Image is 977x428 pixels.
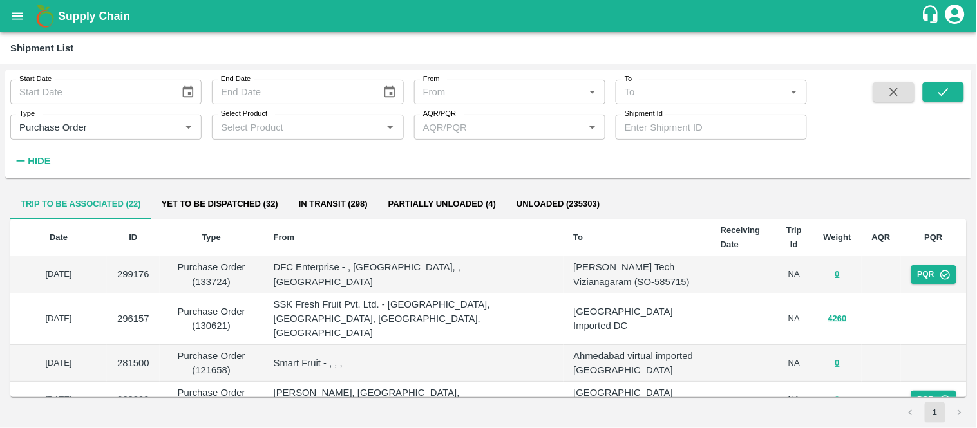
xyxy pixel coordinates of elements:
[10,189,151,219] button: Trip to be associated (22)
[625,74,632,84] label: To
[786,84,802,100] button: Open
[574,232,583,242] b: To
[176,80,200,104] button: Choose date
[786,225,802,249] b: Trip Id
[28,156,50,166] strong: Hide
[574,304,701,333] p: [GEOGRAPHIC_DATA] Imported DC
[221,109,267,119] label: Select Product
[117,393,149,407] p: 262399
[289,189,378,219] button: In transit (298)
[584,84,601,100] button: Open
[274,386,553,414] p: [PERSON_NAME], [GEOGRAPHIC_DATA], [GEOGRAPHIC_DATA], [GEOGRAPHIC_DATA]
[58,10,130,23] b: Supply Chain
[221,74,251,84] label: End Date
[117,356,149,370] p: 281500
[10,382,107,419] td: [DATE]
[911,391,956,409] button: PQR
[925,232,943,242] b: PQR
[170,304,253,333] p: Purchase Order (130621)
[3,1,32,31] button: open drawer
[625,109,663,119] label: Shipment Id
[616,115,807,139] input: Enter Shipment ID
[19,109,35,119] label: Type
[32,3,58,29] img: logo
[129,232,137,242] b: ID
[775,382,813,419] td: NA
[835,356,840,371] button: 0
[382,118,399,135] button: Open
[151,189,289,219] button: Yet to be dispatched (32)
[274,232,295,242] b: From
[418,84,580,100] input: From
[10,40,73,57] div: Shipment List
[574,386,701,414] p: [GEOGRAPHIC_DATA] [GEOGRAPHIC_DATA]
[775,256,813,293] td: NA
[170,349,253,378] p: Purchase Order (121658)
[911,265,956,284] button: PQR
[19,74,52,84] label: Start Date
[274,260,553,289] p: DFC Enterprise - , [GEOGRAPHIC_DATA], , [GEOGRAPHIC_DATA]
[828,312,847,326] button: 4260
[274,356,553,370] p: Smart Fruit - , , ,
[378,189,506,219] button: Partially Unloaded (4)
[180,118,197,135] button: Open
[925,402,945,423] button: page 1
[216,118,378,135] input: Select Product
[775,293,813,345] td: NA
[212,80,372,104] input: End Date
[721,225,760,249] b: Receiving Date
[824,232,851,242] b: Weight
[574,349,701,378] p: Ahmedabad virtual imported [GEOGRAPHIC_DATA]
[898,402,972,423] nav: pagination navigation
[202,232,220,242] b: Type
[620,84,782,100] input: To
[10,80,171,104] input: Start Date
[835,393,840,407] button: 0
[418,118,580,135] input: AQR/PQR
[921,5,944,28] div: customer-support
[170,386,253,414] p: Purchase Order (110391)
[274,297,553,340] p: SSK Fresh Fruit Pvt. Ltd. - [GEOGRAPHIC_DATA], [GEOGRAPHIC_DATA], [GEOGRAPHIC_DATA], [GEOGRAPHIC_...
[117,312,149,326] p: 296157
[10,150,54,172] button: Hide
[58,7,921,25] a: Supply Chain
[423,109,456,119] label: AQR/PQR
[10,256,107,293] td: [DATE]
[10,345,107,382] td: [DATE]
[170,260,253,289] p: Purchase Order (133724)
[574,260,701,289] p: [PERSON_NAME] Tech Vizianagaram (SO-585715)
[872,232,891,242] b: AQR
[10,293,107,345] td: [DATE]
[835,267,840,282] button: 0
[14,118,160,135] input: Type
[944,3,967,30] div: account of current user
[377,80,402,104] button: Choose date
[423,74,440,84] label: From
[117,267,149,281] p: 299176
[50,232,68,242] b: Date
[584,118,601,135] button: Open
[775,345,813,382] td: NA
[506,189,610,219] button: Unloaded (235303)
